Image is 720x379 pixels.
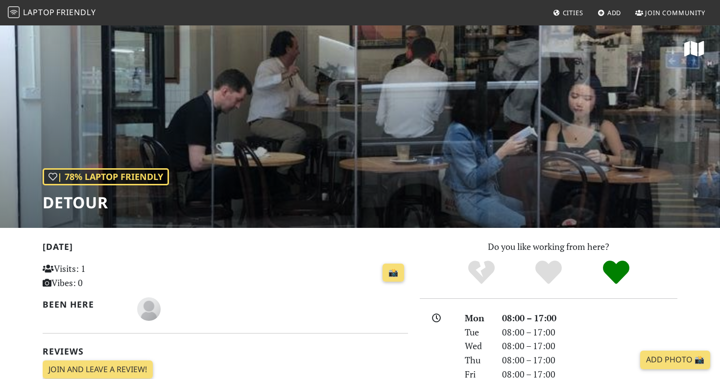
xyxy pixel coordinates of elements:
div: | 78% Laptop Friendly [43,168,169,185]
div: Wed [459,339,496,353]
div: No [448,259,515,286]
a: Join and leave a review! [43,360,153,379]
p: Visits: 1 Vibes: 0 [43,262,157,290]
span: Cities [563,8,583,17]
h1: Detour [43,193,169,212]
div: 08:00 – 17:00 [496,325,683,339]
a: 📸 [383,264,404,282]
a: Cities [549,4,587,22]
span: Kelly Wu [137,302,161,314]
h2: Reviews [43,346,408,357]
p: Do you like working from here? [420,240,677,254]
img: LaptopFriendly [8,6,20,18]
span: Laptop [23,7,55,18]
span: Join Community [645,8,705,17]
a: Add Photo 📸 [640,351,710,369]
div: Tue [459,325,496,339]
h2: [DATE] [43,242,408,256]
a: Add [594,4,625,22]
span: Friendly [56,7,96,18]
a: LaptopFriendly LaptopFriendly [8,4,96,22]
img: blank-535327c66bd565773addf3077783bbfce4b00ec00e9fd257753287c682c7fa38.png [137,297,161,321]
div: 08:00 – 17:00 [496,339,683,353]
div: 08:00 – 17:00 [496,353,683,367]
div: 08:00 – 17:00 [496,311,683,325]
div: Mon [459,311,496,325]
h2: Been here [43,299,125,310]
a: Join Community [631,4,709,22]
div: Definitely! [582,259,650,286]
span: Add [607,8,622,17]
div: Thu [459,353,496,367]
div: Yes [515,259,582,286]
